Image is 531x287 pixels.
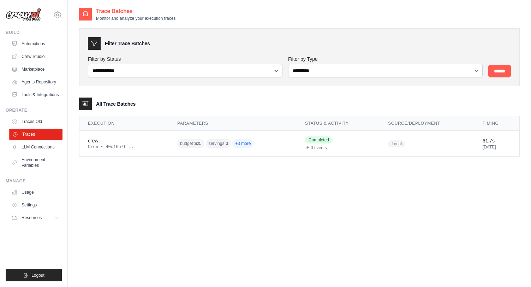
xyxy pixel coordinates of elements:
[226,141,228,146] span: 3
[8,212,62,223] button: Resources
[311,145,327,151] span: 0 events
[483,137,511,144] div: 61.7s
[96,16,175,21] p: Monitor and analyze your execution traces
[79,131,519,157] tr: View details for crew execution
[8,187,62,198] a: Usage
[105,40,150,47] h3: Filter Trace Batches
[305,136,333,143] span: Completed
[6,107,62,113] div: Operate
[8,76,62,88] a: Agents Repository
[31,273,44,278] span: Logout
[380,116,474,131] th: Source/Deployment
[8,116,62,127] a: Traces Old
[6,8,41,22] img: Logo
[388,140,405,147] span: Local
[8,89,62,100] a: Tools & Integrations
[96,100,136,107] h3: All Trace Batches
[9,129,62,140] a: Traces
[88,137,160,144] div: crew
[6,178,62,184] div: Manage
[79,116,169,131] th: Execution
[8,38,62,49] a: Automations
[169,116,297,131] th: Parameters
[474,116,519,131] th: Timing
[8,51,62,62] a: Crew Studio
[209,141,225,146] span: servings
[8,199,62,211] a: Settings
[88,144,160,150] div: Crew • 40c16b7f-...
[177,138,288,149] div: budget: $25, servings: 3, meal_name: Chicken Stir Fry, cooking_skill: intermediate, dietary_restr...
[8,141,62,153] a: LLM Connections
[6,30,62,35] div: Build
[297,116,380,131] th: Status & Activity
[6,269,62,281] button: Logout
[8,64,62,75] a: Marketplace
[483,144,511,150] div: [DATE]
[96,7,175,16] h2: Trace Batches
[8,154,62,171] a: Environment Variables
[22,215,42,221] span: Resources
[288,55,483,63] label: Filter by Type
[232,139,253,148] span: +3 more
[88,55,282,63] label: Filter by Status
[180,141,193,146] span: budget
[195,141,202,146] span: $25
